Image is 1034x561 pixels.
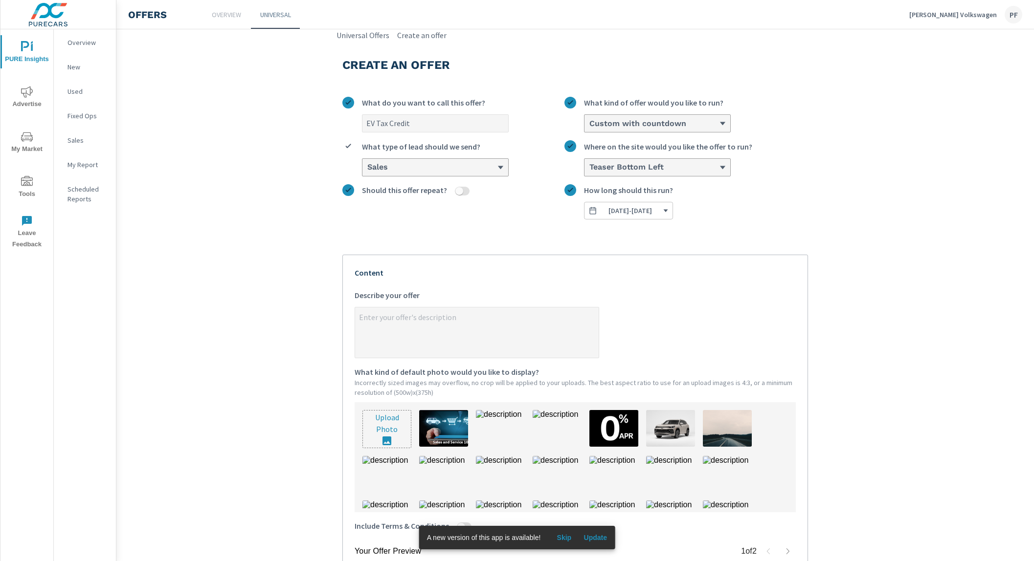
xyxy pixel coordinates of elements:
p: Sales [67,135,108,145]
img: description [589,500,638,537]
span: Tools [3,176,50,200]
img: description [362,500,411,537]
span: [DATE] - [DATE] [608,206,652,215]
h4: Offers [128,9,167,21]
button: Skip [548,530,580,545]
img: description [533,500,582,537]
p: Scheduled Reports [67,184,108,204]
img: description [703,410,752,447]
span: Include Terms & Conditions [355,520,449,532]
p: Overview [212,10,241,20]
div: My Report [54,157,116,172]
img: description [476,500,525,537]
div: Sales [54,133,116,148]
div: Fixed Ops [54,108,116,123]
span: How long should this run? [584,184,673,196]
img: description [419,456,468,493]
input: What type of lead should we send? [366,163,367,172]
div: Used [54,84,116,99]
span: What do you want to call this offer? [362,97,485,108]
input: Where on the site would you like the offer to run? [588,163,589,172]
img: description [362,456,411,493]
span: What kind of default photo would you like to display? [355,366,539,378]
textarea: Describe your offer [355,309,599,358]
p: Content [355,267,796,279]
a: Create an offer [397,29,447,41]
span: My Market [3,131,50,155]
p: Overview [67,38,108,47]
img: description [589,456,638,493]
button: Should this offer repeat? [455,187,463,195]
img: description [533,456,582,493]
p: 1 of 2 [741,545,757,557]
span: What type of lead should we send? [362,141,480,152]
p: Used [67,86,108,96]
h3: Create an offer [342,57,450,73]
img: description [533,410,582,447]
img: description [646,500,695,537]
span: Advertise [3,86,50,110]
button: How long should this run? [584,202,673,219]
img: description [703,456,752,493]
p: New [67,62,108,72]
div: New [54,60,116,74]
span: Leave Feedback [3,215,50,250]
img: description [419,500,468,537]
div: Scheduled Reports [54,182,116,206]
span: Should this offer repeat? [362,184,447,196]
p: My Report [67,160,108,170]
span: What kind of offer would you like to run? [584,97,723,108]
h6: Custom with countdown [589,119,686,129]
button: Include Terms & Conditions [457,522,465,531]
input: What do you want to call this offer? [362,115,508,132]
div: Overview [54,35,116,50]
p: Universal [260,10,291,20]
img: description [646,410,695,447]
span: Skip [552,533,576,542]
img: description [476,456,525,493]
img: description [419,410,468,447]
div: PF [1005,6,1022,23]
span: PURE Insights [3,41,50,65]
div: nav menu [0,29,53,254]
span: Update [584,533,607,542]
p: Incorrectly sized images may overflow, no crop will be applied to your uploads. The best aspect r... [355,378,796,397]
img: description [476,410,525,447]
img: description [589,410,638,447]
span: Describe your offer [355,289,420,301]
a: Universal Offers [337,29,389,41]
p: Your Offer Preview [355,545,421,557]
img: description [703,500,752,537]
span: Where on the site would you like the offer to run? [584,141,752,152]
span: A new version of this app is available! [427,534,541,541]
img: description [646,456,695,493]
h6: Sales [367,162,388,172]
p: [PERSON_NAME] Volkswagen [909,10,997,19]
button: Update [580,530,611,545]
p: Fixed Ops [67,111,108,121]
h6: Teaser Bottom Left [589,162,664,172]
